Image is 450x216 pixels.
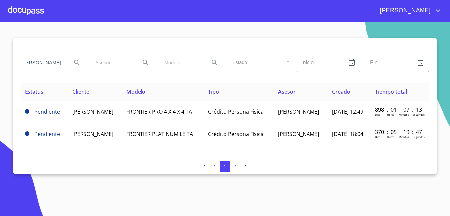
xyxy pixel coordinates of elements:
[375,113,380,116] p: Dias
[25,131,29,136] span: Pendiente
[138,55,154,71] button: Search
[126,130,193,138] span: FRONTIER PLATINUM LE TA
[375,5,434,16] span: [PERSON_NAME]
[375,106,420,113] p: 898 : 01 : 07 : 13
[34,108,60,115] span: Pendiente
[220,161,230,172] button: 1
[375,88,407,95] span: Tiempo total
[224,164,226,169] span: 1
[25,109,29,114] span: Pendiente
[72,108,113,115] span: [PERSON_NAME]
[399,135,409,139] p: Minutos
[69,55,85,71] button: Search
[90,54,135,72] input: search
[208,130,264,138] span: Crédito Persona Física
[228,54,291,71] div: ​
[375,5,442,16] button: account of current user
[413,113,425,116] p: Segundos
[126,88,145,95] span: Modelo
[387,113,394,116] p: Horas
[375,135,380,139] p: Dias
[413,135,425,139] p: Segundos
[332,130,363,138] span: [DATE] 18:04
[278,88,296,95] span: Asesor
[208,108,264,115] span: Crédito Persona Física
[21,54,66,72] input: search
[25,88,43,95] span: Estatus
[208,88,219,95] span: Tipo
[387,135,394,139] p: Horas
[278,108,319,115] span: [PERSON_NAME]
[332,108,363,115] span: [DATE] 12:49
[207,55,223,71] button: Search
[375,128,420,136] p: 370 : 05 : 19 : 47
[399,113,409,116] p: Minutos
[126,108,192,115] span: FRONTIER PRO 4 X 4 X 4 TA
[72,130,113,138] span: [PERSON_NAME]
[72,88,89,95] span: Cliente
[332,88,350,95] span: Creado
[278,130,319,138] span: [PERSON_NAME]
[159,54,204,72] input: search
[34,130,60,138] span: Pendiente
